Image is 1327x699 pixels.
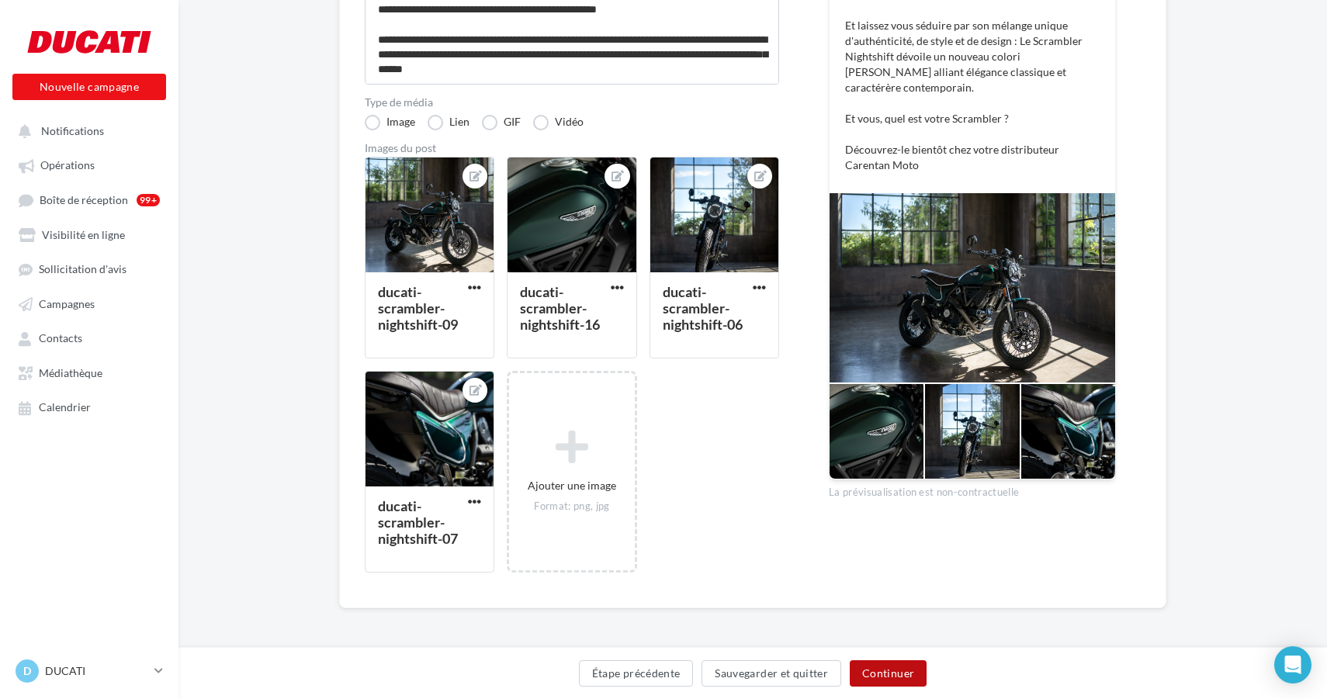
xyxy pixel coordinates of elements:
[9,358,169,386] a: Médiathèque
[39,297,95,310] span: Campagnes
[9,324,169,351] a: Contacts
[520,283,600,333] div: ducati-scrambler-nightshift-16
[9,393,169,420] a: Calendrier
[482,115,521,130] label: GIF
[9,151,169,178] a: Opérations
[12,656,166,686] a: D DUCATI
[9,254,169,282] a: Sollicitation d'avis
[9,220,169,248] a: Visibilité en ligne
[42,228,125,241] span: Visibilité en ligne
[702,660,841,687] button: Sauvegarder et quitter
[579,660,694,687] button: Étape précédente
[9,116,163,144] button: Notifications
[12,74,166,100] button: Nouvelle campagne
[39,401,91,414] span: Calendrier
[137,194,160,206] div: 99+
[365,97,779,108] label: Type de média
[378,497,458,547] div: ducati-scrambler-nightshift-07
[39,366,102,379] span: Médiathèque
[378,283,458,333] div: ducati-scrambler-nightshift-09
[40,159,95,172] span: Opérations
[41,124,104,137] span: Notifications
[663,283,743,333] div: ducati-scrambler-nightshift-06
[40,193,128,206] span: Boîte de réception
[829,479,1116,500] div: La prévisualisation est non-contractuelle
[850,660,927,687] button: Continuer
[365,143,779,154] div: Images du post
[39,263,126,276] span: Sollicitation d'avis
[533,115,584,130] label: Vidéo
[23,663,31,679] span: D
[45,663,148,679] p: DUCATI
[39,332,82,345] span: Contacts
[9,289,169,317] a: Campagnes
[9,185,169,214] a: Boîte de réception99+
[428,115,469,130] label: Lien
[1274,646,1311,683] div: Open Intercom Messenger
[365,115,415,130] label: Image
